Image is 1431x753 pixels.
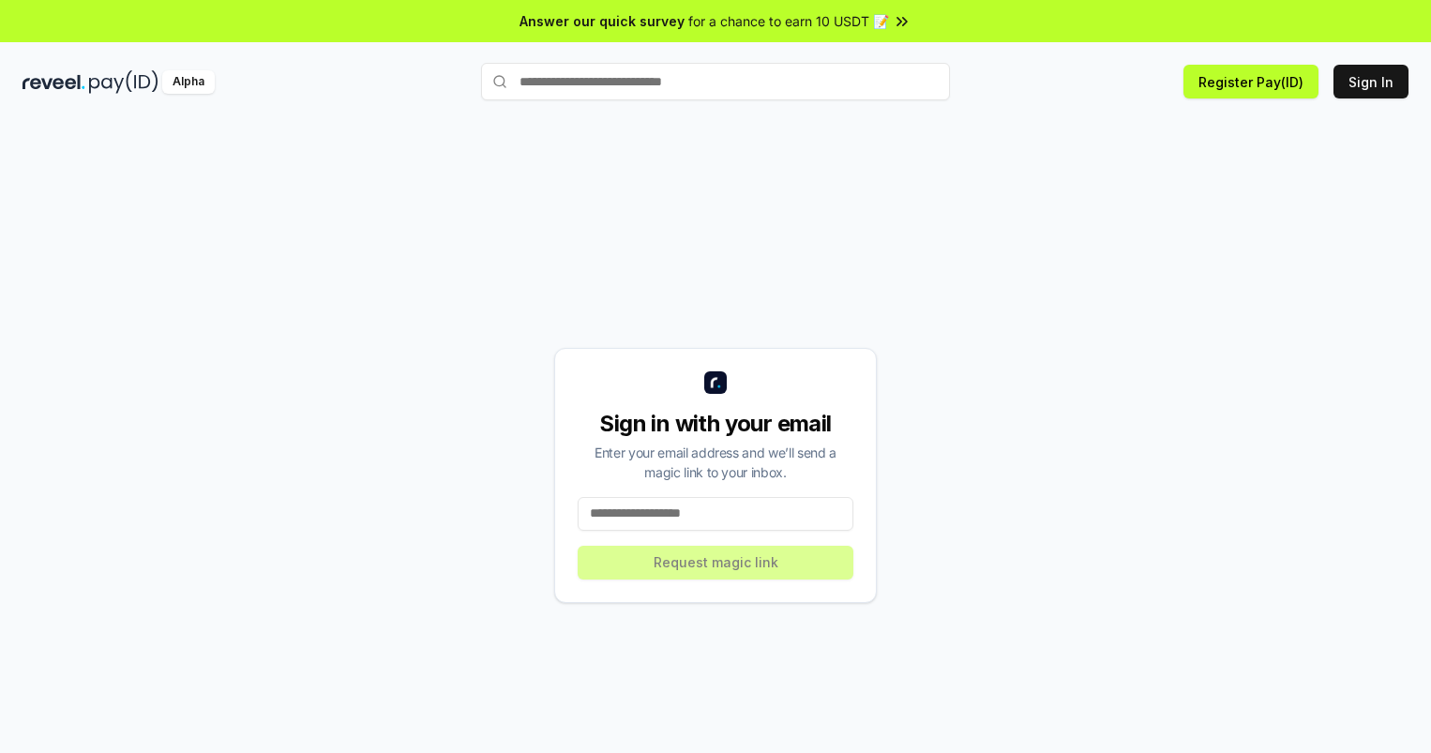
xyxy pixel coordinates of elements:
img: logo_small [704,371,727,394]
div: Sign in with your email [578,409,853,439]
button: Register Pay(ID) [1183,65,1318,98]
button: Sign In [1333,65,1408,98]
img: reveel_dark [23,70,85,94]
span: for a chance to earn 10 USDT 📝 [688,11,889,31]
span: Answer our quick survey [520,11,685,31]
img: pay_id [89,70,158,94]
div: Alpha [162,70,215,94]
div: Enter your email address and we’ll send a magic link to your inbox. [578,443,853,482]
